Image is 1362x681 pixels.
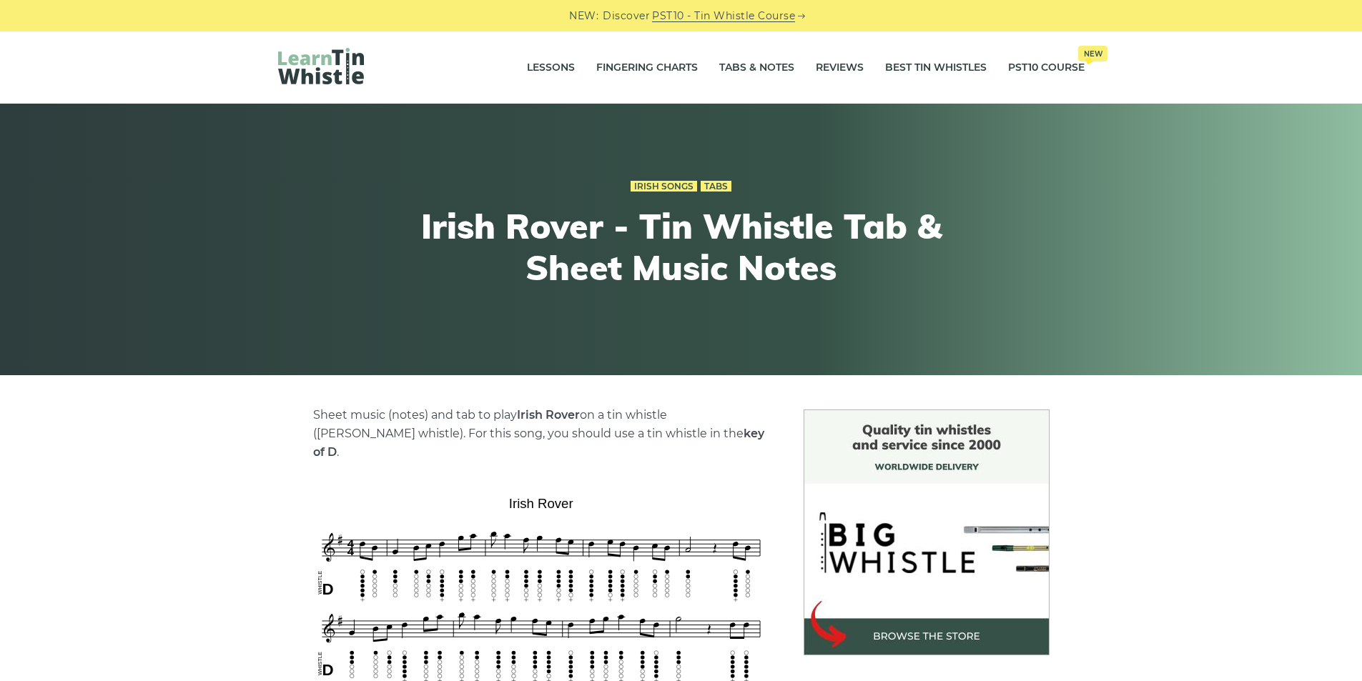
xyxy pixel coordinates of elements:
a: Lessons [527,50,575,86]
a: PST10 CourseNew [1008,50,1085,86]
strong: Irish Rover [517,408,580,422]
p: Sheet music (notes) and tab to play on a tin whistle ([PERSON_NAME] whistle). For this song, you ... [313,406,769,462]
img: LearnTinWhistle.com [278,48,364,84]
a: Reviews [816,50,864,86]
span: New [1078,46,1107,61]
strong: key of D [313,427,764,459]
a: Tabs [701,181,731,192]
a: Tabs & Notes [719,50,794,86]
a: Fingering Charts [596,50,698,86]
h1: Irish Rover - Tin Whistle Tab & Sheet Music Notes [418,206,944,288]
a: Irish Songs [631,181,697,192]
img: BigWhistle Tin Whistle Store [804,409,1050,655]
a: Best Tin Whistles [885,50,987,86]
